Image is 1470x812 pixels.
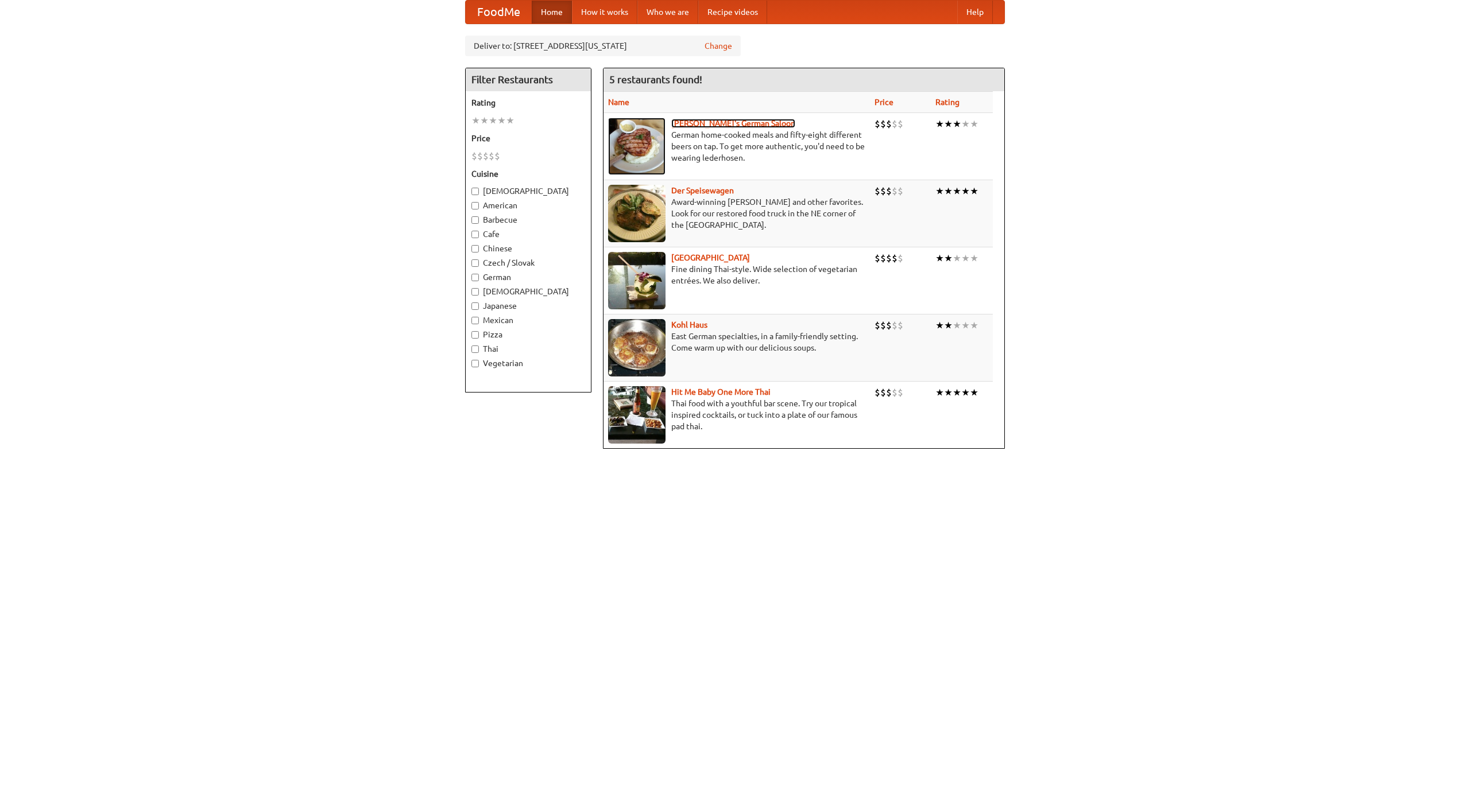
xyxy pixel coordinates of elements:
label: Barbecue [471,214,585,226]
li: $ [875,252,880,265]
li: ★ [961,319,970,332]
li: $ [886,185,892,197]
li: ★ [970,118,978,130]
a: [PERSON_NAME]'s German Saloon [671,119,795,128]
li: ★ [471,114,480,127]
li: $ [892,319,898,332]
a: Kohl Haus [671,320,707,329]
li: ★ [944,252,953,265]
li: $ [886,118,892,130]
li: ★ [480,114,489,127]
li: ★ [961,185,970,197]
li: $ [875,386,880,399]
li: ★ [935,319,944,332]
li: ★ [961,118,970,130]
li: ★ [961,386,970,399]
h5: Rating [471,97,585,108]
label: Chinese [471,243,585,254]
p: German home-cooked meals and fifty-eight different beers on tap. To get more authentic, you'd nee... [608,129,865,164]
input: [DEMOGRAPHIC_DATA] [471,288,479,296]
a: FoodMe [466,1,532,24]
li: $ [483,150,489,162]
label: German [471,271,585,283]
div: Deliver to: [STREET_ADDRESS][US_STATE] [465,36,741,56]
li: ★ [953,118,961,130]
input: [DEMOGRAPHIC_DATA] [471,188,479,195]
li: ★ [953,319,961,332]
p: Thai food with a youthful bar scene. Try our tropical inspired cocktails, or tuck into a plate of... [608,398,865,432]
li: $ [898,118,903,130]
a: Price [875,98,893,107]
li: $ [880,252,886,265]
ng-pluralize: 5 restaurants found! [609,74,702,85]
input: German [471,274,479,281]
h5: Cuisine [471,168,585,180]
label: [DEMOGRAPHIC_DATA] [471,286,585,297]
p: East German specialties, in a family-friendly setting. Come warm up with our delicious soups. [608,331,865,353]
li: ★ [935,252,944,265]
li: $ [477,150,483,162]
a: Home [532,1,572,24]
li: $ [471,150,477,162]
p: Fine dining Thai-style. Wide selection of vegetarian entrées. We also deliver. [608,263,865,286]
a: [GEOGRAPHIC_DATA] [671,253,750,262]
li: $ [898,386,903,399]
img: speisewagen.jpg [608,185,666,242]
li: ★ [953,252,961,265]
label: Czech / Slovak [471,257,585,269]
li: $ [892,252,898,265]
li: ★ [953,386,961,399]
input: Chinese [471,245,479,252]
li: $ [892,185,898,197]
img: kohlhaus.jpg [608,319,666,376]
li: $ [892,386,898,399]
input: American [471,202,479,209]
li: $ [880,319,886,332]
li: $ [880,386,886,399]
label: Vegetarian [471,358,585,369]
h4: Filter Restaurants [466,68,591,91]
label: Japanese [471,300,585,312]
input: Vegetarian [471,360,479,367]
li: ★ [944,185,953,197]
a: Help [957,1,993,24]
li: $ [892,118,898,130]
label: [DEMOGRAPHIC_DATA] [471,185,585,197]
a: Name [608,98,629,107]
p: Award-winning [PERSON_NAME] and other favorites. Look for our restored food truck in the NE corne... [608,196,865,231]
b: Hit Me Baby One More Thai [671,387,771,397]
input: Pizza [471,331,479,339]
li: ★ [506,114,514,127]
li: $ [880,185,886,197]
li: ★ [970,252,978,265]
input: Czech / Slovak [471,259,479,267]
li: $ [898,185,903,197]
li: $ [886,252,892,265]
input: Barbecue [471,216,479,224]
li: $ [886,319,892,332]
img: esthers.jpg [608,118,666,175]
li: $ [875,319,880,332]
label: Thai [471,343,585,355]
label: American [471,200,585,211]
img: babythai.jpg [608,386,666,444]
li: ★ [489,114,497,127]
label: Cafe [471,228,585,240]
li: ★ [953,185,961,197]
a: Change [705,40,732,52]
label: Mexican [471,314,585,326]
li: ★ [944,386,953,399]
li: ★ [935,185,944,197]
li: $ [875,185,880,197]
a: Recipe videos [698,1,767,24]
li: ★ [944,319,953,332]
li: $ [494,150,500,162]
input: Mexican [471,317,479,324]
li: ★ [935,386,944,399]
input: Cafe [471,231,479,238]
a: Der Speisewagen [671,186,734,195]
li: ★ [944,118,953,130]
